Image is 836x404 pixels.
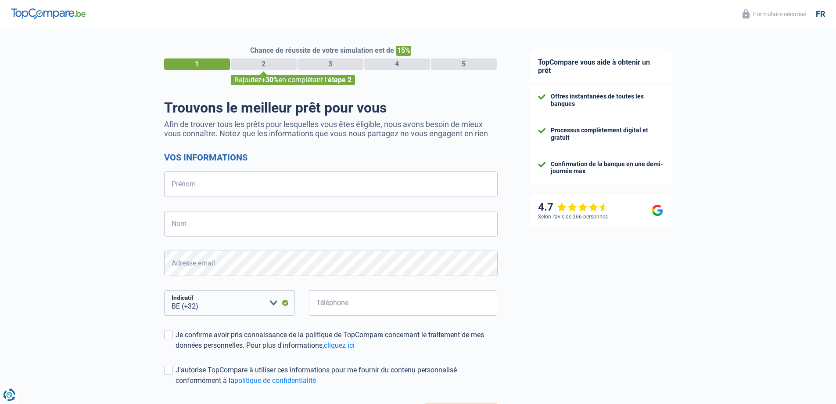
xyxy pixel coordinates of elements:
input: 401020304 [309,290,498,316]
div: J'autorise TopCompare à utiliser ces informations pour me fournir du contenu personnalisé conform... [176,365,498,386]
a: cliquez ici [324,341,355,349]
p: Afin de trouver tous les prêts pour lesquelles vous êtes éligible, nous avons besoin de mieux vou... [164,120,498,138]
span: +30% [262,76,279,84]
span: étape 2 [328,76,352,84]
div: fr [816,9,825,19]
button: Formulaire sécurisé [737,7,811,21]
div: Confirmation de la banque en une demi-journée max [551,160,663,175]
div: Je confirme avoir pris connaissance de la politique de TopCompare concernant le traitement de mes... [176,330,498,351]
span: Chance de réussite de votre simulation est de [250,46,394,55]
h2: Vos informations [164,152,498,163]
div: Processus complètement digital et gratuit [551,127,663,142]
div: 2 [231,58,297,70]
div: 1 [164,58,230,70]
div: Selon l’avis de 266 personnes [538,214,608,220]
img: TopCompare Logo [11,8,86,19]
div: 5 [431,58,497,70]
div: Rajoutez en complétant l' [231,75,355,85]
a: politique de confidentialité [234,376,316,385]
div: 4 [364,58,430,70]
div: 3 [298,58,363,70]
h1: Trouvons le meilleur prêt pour vous [164,99,498,116]
span: 15% [396,46,411,56]
div: Offres instantanées de toutes les banques [551,93,663,108]
div: TopCompare vous aide à obtenir un prêt [529,49,672,84]
div: 4.7 [538,201,609,214]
